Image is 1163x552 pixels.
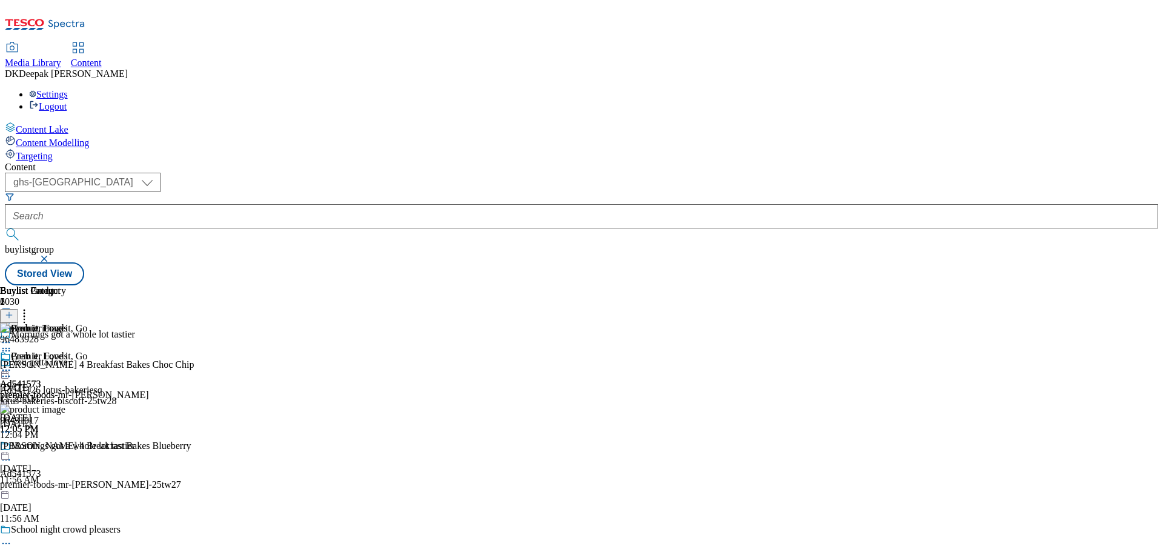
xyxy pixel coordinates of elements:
a: Targeting [5,148,1158,162]
div: Content [5,162,1158,173]
span: Deepak [PERSON_NAME] [19,68,128,79]
span: Content Lake [16,124,68,135]
span: Content [71,58,102,68]
span: buylistgroup [5,244,54,254]
a: Content Lake [5,122,1158,135]
a: Content [71,43,102,68]
span: Targeting [16,151,53,161]
span: Media Library [5,58,61,68]
a: Media Library [5,43,61,68]
button: Stored View [5,262,84,285]
div: School night crowd pleasers [11,524,121,535]
a: Content Modelling [5,135,1158,148]
a: Logout [29,101,67,111]
span: DK [5,68,19,79]
input: Search [5,204,1158,228]
svg: Search Filters [5,192,15,202]
a: Settings [29,89,68,99]
span: Content Modelling [16,138,89,148]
